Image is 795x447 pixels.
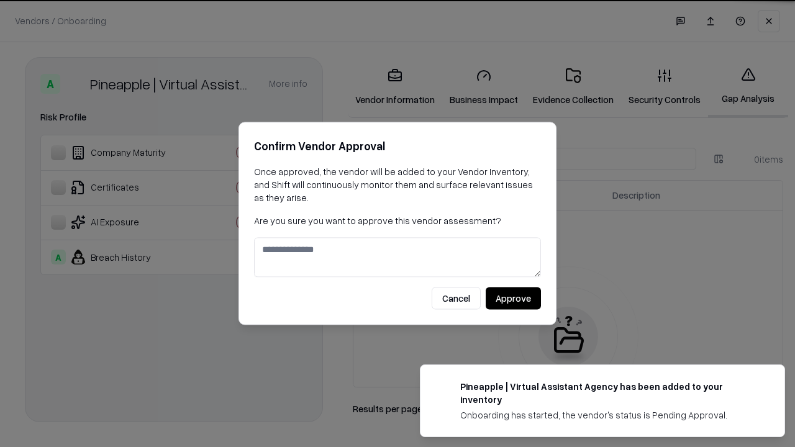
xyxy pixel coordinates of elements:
[460,380,755,406] div: Pineapple | Virtual Assistant Agency has been added to your inventory
[254,165,541,204] p: Once approved, the vendor will be added to your Vendor Inventory, and Shift will continuously mon...
[254,137,541,155] h2: Confirm Vendor Approval
[486,287,541,310] button: Approve
[460,409,755,422] div: Onboarding has started, the vendor's status is Pending Approval.
[435,380,450,395] img: trypineapple.com
[254,214,541,227] p: Are you sure you want to approve this vendor assessment?
[432,287,481,310] button: Cancel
